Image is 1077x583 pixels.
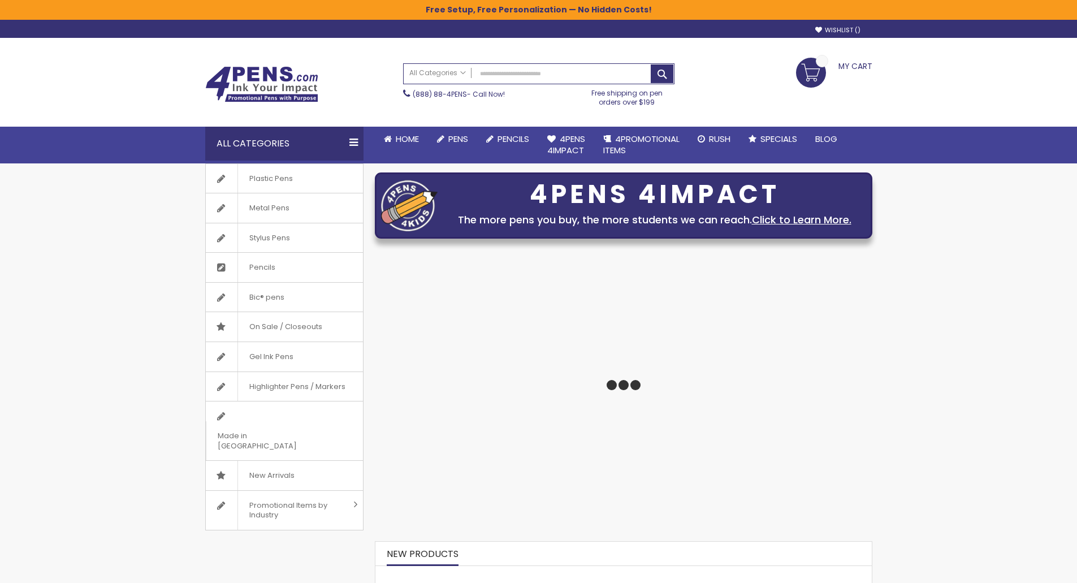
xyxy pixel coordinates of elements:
[206,253,363,282] a: Pencils
[205,66,318,102] img: 4Pens Custom Pens and Promotional Products
[237,342,305,372] span: Gel Ink Pens
[409,68,466,77] span: All Categories
[237,164,304,193] span: Plastic Pens
[206,193,363,223] a: Metal Pens
[206,421,335,460] span: Made in [GEOGRAPHIC_DATA]
[206,372,363,401] a: Highlighter Pens / Markers
[739,127,806,152] a: Specials
[206,491,363,530] a: Promotional Items by Industry
[477,127,538,152] a: Pencils
[237,223,301,253] span: Stylus Pens
[579,84,674,107] div: Free shipping on pen orders over $199
[375,571,573,581] a: The Barton Custom Pens Special Offer
[237,461,306,490] span: New Arrivals
[387,547,459,560] span: New Products
[752,213,851,227] a: Click to Learn More.
[205,127,364,161] div: All Categories
[404,64,472,83] a: All Categories
[206,312,363,342] a: On Sale / Closeouts
[206,342,363,372] a: Gel Ink Pens
[206,283,363,312] a: Bic® pens
[237,491,349,530] span: Promotional Items by Industry
[237,253,287,282] span: Pencils
[815,133,837,145] span: Blog
[237,283,296,312] span: Bic® pens
[237,312,334,342] span: On Sale / Closeouts
[538,127,594,163] a: 4Pens4impact
[689,127,739,152] a: Rush
[237,193,301,223] span: Metal Pens
[237,372,357,401] span: Highlighter Pens / Markers
[585,571,845,581] a: Crosby Softy Rose Gold with Stylus Pen - Mirror Laser
[413,89,467,99] a: (888) 88-4PENS
[443,212,866,228] div: The more pens you buy, the more students we can reach.
[206,401,363,460] a: Made in [GEOGRAPHIC_DATA]
[413,89,505,99] span: - Call Now!
[375,127,428,152] a: Home
[806,127,846,152] a: Blog
[396,133,419,145] span: Home
[760,133,797,145] span: Specials
[206,223,363,253] a: Stylus Pens
[206,164,363,193] a: Plastic Pens
[448,133,468,145] span: Pens
[603,133,680,156] span: 4PROMOTIONAL ITEMS
[547,133,585,156] span: 4Pens 4impact
[709,133,730,145] span: Rush
[815,26,860,34] a: Wishlist
[206,461,363,490] a: New Arrivals
[443,183,866,206] div: 4PENS 4IMPACT
[594,127,689,163] a: 4PROMOTIONALITEMS
[498,133,529,145] span: Pencils
[381,180,438,231] img: four_pen_logo.png
[428,127,477,152] a: Pens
